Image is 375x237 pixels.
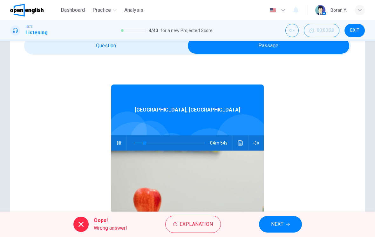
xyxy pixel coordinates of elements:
span: IELTS [25,24,33,29]
span: EXIT [350,28,359,33]
button: Practice [90,4,119,16]
span: NEXT [271,220,283,229]
button: 00:03:28 [304,24,339,37]
span: 00:03:28 [317,28,334,33]
button: Explanation [165,216,221,233]
span: Analysis [124,6,143,14]
button: Analysis [122,4,146,16]
div: Hide [304,24,339,37]
button: Dashboard [58,4,87,16]
div: Unmute [285,24,299,37]
span: Practice [92,6,111,14]
span: Wrong answer! [94,224,127,232]
button: EXIT [344,24,365,37]
img: en [269,8,277,13]
img: Profile picture [315,5,325,15]
div: Boran Y. [331,6,347,14]
button: Click to see the audio transcription [235,135,246,151]
span: Dashboard [61,6,85,14]
h1: Listening [25,29,48,37]
span: 04m 54s [210,135,233,151]
span: Oops! [94,217,127,224]
span: 4 / 40 [149,27,158,34]
span: for a new Projected Score [160,27,213,34]
span: Explanation [180,220,213,229]
button: NEXT [259,216,302,233]
span: [GEOGRAPHIC_DATA], [GEOGRAPHIC_DATA] [135,106,240,114]
img: OpenEnglish logo [10,4,44,17]
a: OpenEnglish logo [10,4,58,17]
